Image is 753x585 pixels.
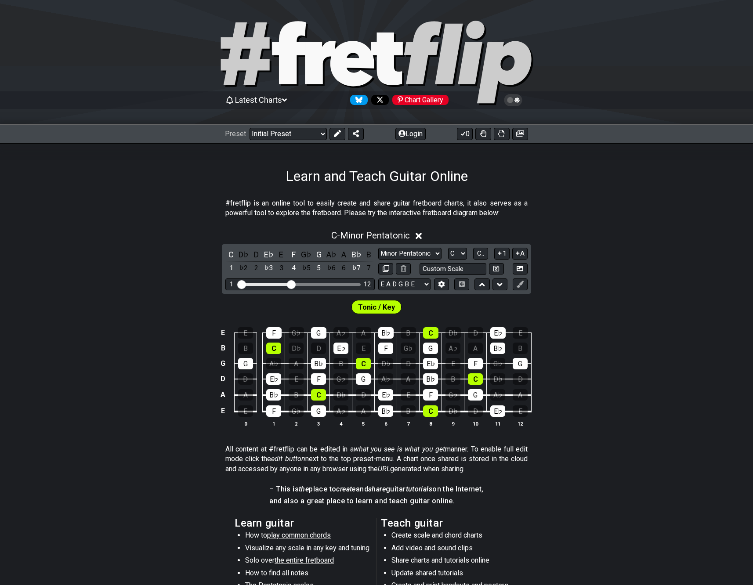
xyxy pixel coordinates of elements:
span: play common chords [267,531,331,539]
div: E [445,358,460,369]
div: E [289,373,304,385]
div: D♭ [378,358,393,369]
div: toggle scale degree [250,262,262,274]
div: 12 [364,281,371,288]
div: G [311,405,326,417]
button: Edit Preset [329,128,345,140]
div: B [401,405,416,417]
span: C - Minor Pentatonic [331,230,410,241]
h2: Learn guitar [235,518,372,528]
em: URL [378,465,390,473]
div: D [238,373,253,385]
div: A♭ [378,373,393,385]
button: Login [395,128,426,140]
div: F [311,373,326,385]
span: Latest Charts [235,95,282,105]
div: B♭ [378,405,393,417]
th: 2 [285,419,308,428]
button: 0 [457,128,473,140]
div: E [238,327,253,339]
th: 3 [308,419,330,428]
div: toggle pitch class [338,249,350,260]
em: what you see is what you get [354,445,445,453]
div: D [311,343,326,354]
div: toggle scale degree [300,262,312,274]
div: toggle scale degree [313,262,325,274]
div: C [356,358,371,369]
button: Print [494,128,510,140]
span: Visualize any scale in any key and tuning [245,544,369,552]
div: B♭ [378,327,394,339]
div: toggle pitch class [263,249,275,260]
div: toggle scale degree [263,262,275,274]
li: Update shared tutorials [391,568,517,581]
div: E♭ [490,327,506,339]
button: Toggle horizontal chord view [454,278,469,290]
div: A♭ [490,389,505,401]
div: toggle pitch class [288,249,300,260]
span: First enable full edit mode to edit [358,301,395,314]
div: toggle pitch class [225,249,237,260]
p: #fretflip is an online tool to easily create and share guitar fretboard charts, it also serves as... [225,199,528,218]
div: toggle scale degree [326,262,337,274]
div: E [238,405,253,417]
div: G [238,358,253,369]
div: B♭ [266,389,281,401]
div: toggle scale degree [351,262,362,274]
div: E♭ [423,358,438,369]
button: Delete [396,263,411,275]
div: G♭ [445,389,460,401]
div: toggle pitch class [351,249,362,260]
em: tutorials [406,485,433,493]
div: B♭ [490,343,505,354]
th: 4 [330,419,352,428]
div: Visible fret range [225,278,375,290]
select: Preset [250,128,327,140]
div: A [356,327,371,339]
li: Share charts and tutorials online [391,556,517,568]
select: Scale [378,248,442,260]
div: D [356,389,371,401]
div: toggle scale degree [238,262,250,274]
div: F [468,358,483,369]
h2: Teach guitar [381,518,518,528]
div: G [513,358,528,369]
div: A♭ [445,343,460,354]
button: A [512,248,528,260]
div: D♭ [289,343,304,354]
th: 6 [375,419,397,428]
th: 10 [464,419,487,428]
button: Store user defined scale [489,263,504,275]
em: the [299,485,309,493]
button: Toggle Dexterity for all fretkits [475,128,491,140]
div: A [468,343,483,354]
th: 8 [420,419,442,428]
div: G [423,343,438,354]
span: How to find all notes [245,569,308,577]
th: 5 [352,419,375,428]
td: G [218,356,228,371]
th: 9 [442,419,464,428]
div: toggle pitch class [313,249,325,260]
a: Follow #fretflip at X [368,95,389,105]
th: 0 [234,419,257,428]
div: A [401,373,416,385]
div: F [266,405,281,417]
h1: Learn and Teach Guitar Online [286,168,468,184]
button: Share Preset [348,128,364,140]
p: All content at #fretflip can be edited in a manner. To enable full edit mode click the next to th... [225,444,528,474]
div: B [445,373,460,385]
div: toggle pitch class [238,249,250,260]
td: D [218,371,228,387]
select: Tuning [378,278,431,290]
span: C.. [477,249,484,257]
div: E [513,405,528,417]
em: share [368,485,386,493]
span: Preset [225,130,246,138]
em: create [336,485,355,493]
div: D [513,373,528,385]
div: E [356,343,371,354]
div: Chart Gallery [392,95,449,105]
div: E♭ [378,389,393,401]
div: E♭ [333,343,348,354]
